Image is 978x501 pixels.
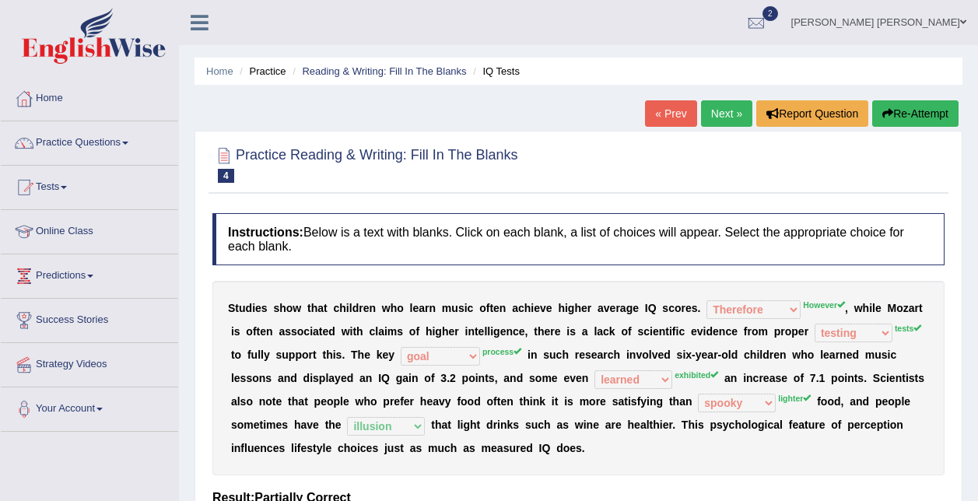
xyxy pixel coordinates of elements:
[358,349,365,361] b: h
[412,302,419,314] b: e
[255,302,261,314] b: e
[484,325,487,338] b: l
[662,302,668,314] b: s
[820,349,823,361] b: l
[756,100,868,127] button: Report Question
[836,349,840,361] b: r
[364,349,370,361] b: e
[701,100,752,127] a: Next »
[342,325,350,338] b: w
[863,302,870,314] b: h
[319,372,326,384] b: p
[432,325,435,338] b: i
[265,372,272,384] b: s
[750,349,757,361] b: h
[648,302,657,314] b: Q
[703,325,706,338] b: i
[323,325,329,338] b: e
[888,349,891,361] b: i
[657,349,664,361] b: e
[228,302,235,314] b: S
[482,347,521,356] sup: process
[652,349,658,361] b: v
[692,349,696,361] b: -
[725,325,731,338] b: c
[1,387,178,426] a: Your Account
[718,349,722,361] b: -
[333,349,336,361] b: i
[266,325,273,338] b: n
[464,325,468,338] b: i
[289,349,296,361] b: p
[524,302,531,314] b: h
[558,302,565,314] b: h
[252,302,255,314] b: i
[852,349,859,361] b: d
[697,325,703,338] b: v
[682,302,685,314] b: r
[803,300,845,310] sup: However
[854,302,863,314] b: w
[231,372,234,384] b: l
[1,166,178,205] a: Tests
[675,370,718,380] sup: exhibited
[531,302,534,314] b: i
[261,302,268,314] b: s
[565,302,568,314] b: i
[351,349,358,361] b: T
[615,302,619,314] b: r
[752,325,759,338] b: o
[347,372,354,384] b: d
[279,325,285,338] b: a
[359,372,366,384] b: a
[247,349,251,361] b: f
[872,302,875,314] b: l
[678,325,685,338] b: c
[397,302,404,314] b: o
[649,349,652,361] b: l
[759,349,762,361] b: l
[707,349,713,361] b: a
[865,349,875,361] b: m
[668,302,675,314] b: c
[478,325,485,338] b: e
[489,302,493,314] b: t
[458,302,464,314] b: s
[252,372,259,384] b: o
[259,372,266,384] b: n
[258,349,261,361] b: l
[882,349,888,361] b: s
[682,349,685,361] b: i
[291,325,297,338] b: s
[415,325,419,338] b: f
[549,349,556,361] b: u
[246,302,253,314] b: d
[518,302,524,314] b: c
[246,325,253,338] b: o
[555,325,561,338] b: e
[731,349,738,361] b: d
[645,302,648,314] b: I
[744,349,750,361] b: c
[875,349,882,361] b: u
[454,325,458,338] b: r
[808,349,815,361] b: o
[325,372,328,384] b: l
[290,372,297,384] b: d
[295,349,302,361] b: p
[603,349,607,361] b: r
[500,302,507,314] b: n
[620,302,626,314] b: a
[664,349,671,361] b: d
[273,302,279,314] b: s
[253,325,257,338] b: f
[762,6,778,21] span: 2
[574,302,581,314] b: h
[872,100,959,127] button: Re-Attempt
[642,349,649,361] b: o
[785,325,792,338] b: o
[562,349,569,361] b: h
[534,302,540,314] b: e
[206,65,233,77] a: Home
[235,302,239,314] b: t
